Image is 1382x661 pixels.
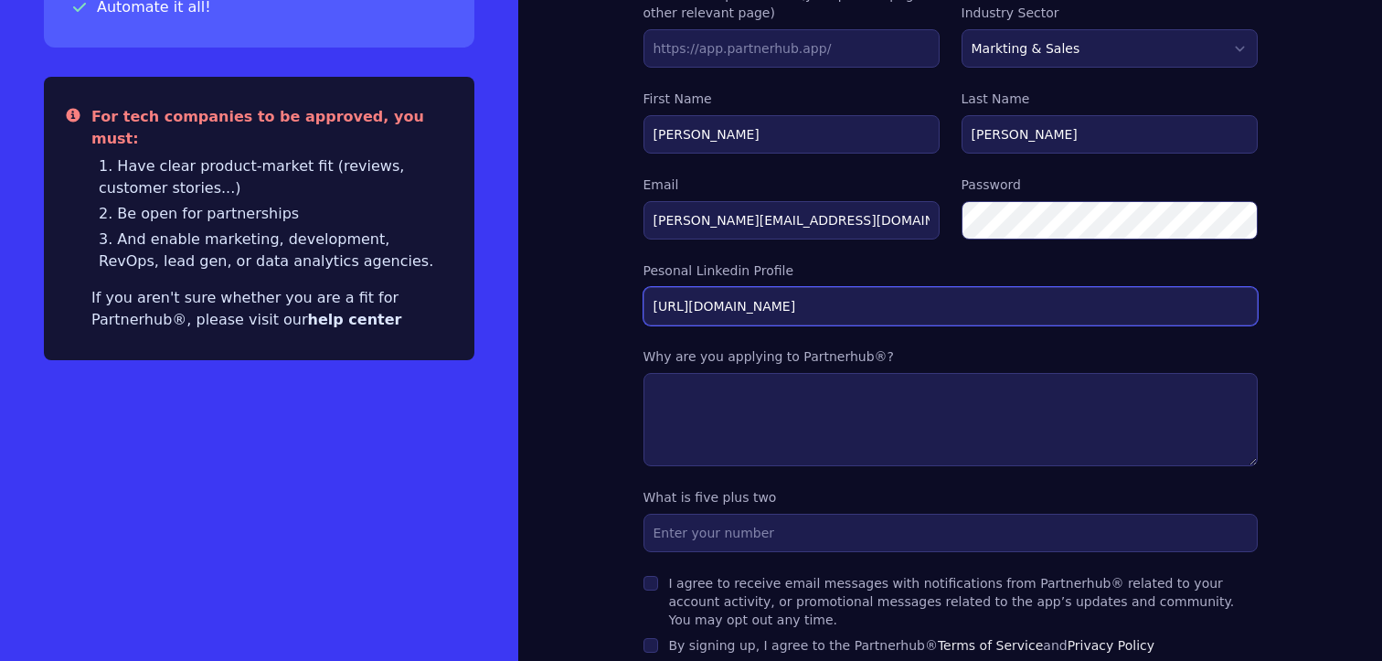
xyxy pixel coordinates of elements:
label: Pesonal Linkedin Profile [643,261,1258,280]
input: Enter your number [643,514,1258,552]
input: alex@partnerhub.app [643,201,940,240]
label: Email [643,176,940,194]
label: First Name [643,90,940,108]
label: Industry Sector [962,4,1258,22]
label: What is five plus two [643,488,1258,506]
label: Password [962,176,1258,194]
li: Have clear product-market fit (reviews, customer stories...) [99,155,452,199]
a: help center [308,311,402,328]
label: Last Name [962,90,1258,108]
input: https://www.linkedin.com/in/john-doe [643,287,1258,325]
input: John [643,115,940,154]
li: Be open for partnerships [99,203,452,225]
span: If you aren't sure whether you are a fit for Partnerhub®, please visit our [91,289,401,328]
input: https://app.partnerhub.app/ [643,29,940,68]
input: Doe [962,115,1258,154]
label: By signing up, I agree to the Partnerhub® and [669,638,1155,653]
label: I agree to receive email messages with notifications from Partnerhub® related to your account act... [669,576,1235,627]
li: And enable marketing, development, RevOps, lead gen, or data analytics agencies. [99,229,452,272]
span: For tech companies to be approved, you must: [91,108,424,147]
label: Why are you applying to Partnerhub®? [643,347,1258,366]
a: Privacy Policy [1068,638,1154,653]
a: Terms of Service [938,638,1043,653]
